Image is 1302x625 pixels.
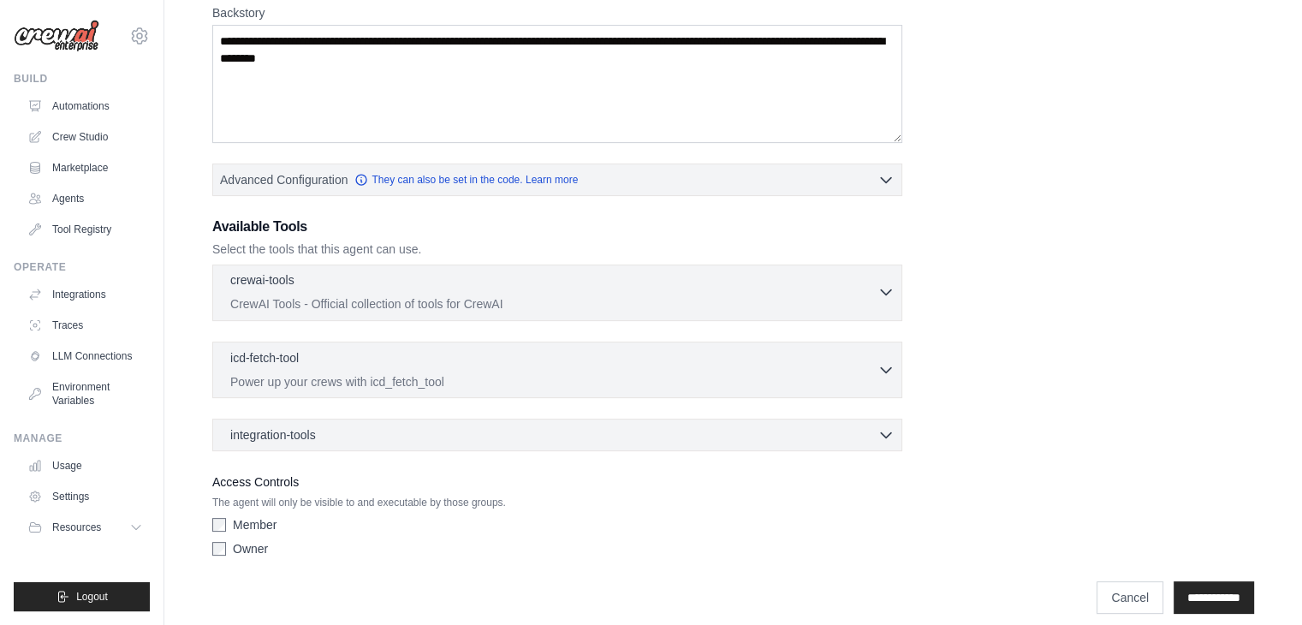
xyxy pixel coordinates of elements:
[21,281,150,308] a: Integrations
[212,4,902,21] label: Backstory
[21,483,150,510] a: Settings
[21,123,150,151] a: Crew Studio
[14,72,150,86] div: Build
[76,590,108,604] span: Logout
[212,241,902,258] p: Select the tools that this agent can use.
[220,271,895,312] button: crewai-tools CrewAI Tools - Official collection of tools for CrewAI
[14,20,99,52] img: Logo
[233,516,276,533] label: Member
[230,271,294,289] p: crewai-tools
[220,426,895,443] button: integration-tools
[14,432,150,445] div: Manage
[14,260,150,274] div: Operate
[52,521,101,534] span: Resources
[14,582,150,611] button: Logout
[230,349,299,366] p: icd-fetch-tool
[230,373,877,390] p: Power up your crews with icd_fetch_tool
[21,185,150,212] a: Agents
[21,514,150,541] button: Resources
[21,154,150,182] a: Marketplace
[220,349,895,390] button: icd-fetch-tool Power up your crews with icd_fetch_tool
[212,217,902,237] h3: Available Tools
[21,452,150,479] a: Usage
[21,342,150,370] a: LLM Connections
[21,216,150,243] a: Tool Registry
[212,472,902,492] label: Access Controls
[230,426,316,443] span: integration-tools
[212,496,902,509] p: The agent will only be visible to and executable by those groups.
[354,173,578,187] a: They can also be set in the code. Learn more
[21,92,150,120] a: Automations
[233,540,268,557] label: Owner
[230,295,877,312] p: CrewAI Tools - Official collection of tools for CrewAI
[1097,581,1163,614] a: Cancel
[21,373,150,414] a: Environment Variables
[213,164,901,195] button: Advanced Configuration They can also be set in the code. Learn more
[220,171,348,188] span: Advanced Configuration
[21,312,150,339] a: Traces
